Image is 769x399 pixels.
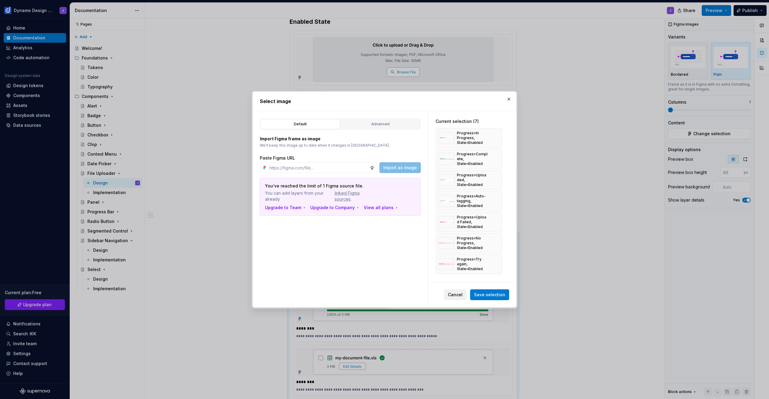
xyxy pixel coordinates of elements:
[474,292,505,298] span: Save selection
[335,190,374,202] span: linked Figma sources.
[444,289,467,300] button: Cancel
[436,118,502,124] div: Current selection (7)
[457,173,489,187] div: Progress=Uploaded, State=Enabled
[364,205,399,211] button: View all plans
[457,236,489,250] div: Progress=No Progress, State=Enabled
[457,131,489,145] div: Progress=In Progress, State=Enabled
[267,162,370,173] input: https://figma.com/file...
[457,194,489,208] div: Progress=Auto-tagging, State=Enabled
[265,205,307,211] button: Upgrade to Team
[448,292,463,298] span: Cancel
[457,152,489,166] div: Progress=Complete, State=Enabled
[343,121,418,127] div: Advanced
[457,215,489,229] div: Progress=Upload Failed, State=Enabled
[260,136,421,142] p: Import Figma frame as image
[265,190,374,202] span: You can add layers from your already
[260,98,509,105] h2: Select image
[265,183,374,189] p: You’ve reached the limit of 1 Figma source file.
[310,205,360,211] button: Upgrade to Company
[457,257,489,271] div: Progress=Try again, State=Enabled
[260,143,421,148] p: We’ll keep this image up to date when it changes in [GEOGRAPHIC_DATA].
[263,121,338,127] div: Default
[260,155,295,161] label: Paste Figma URL
[470,289,509,300] button: Save selection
